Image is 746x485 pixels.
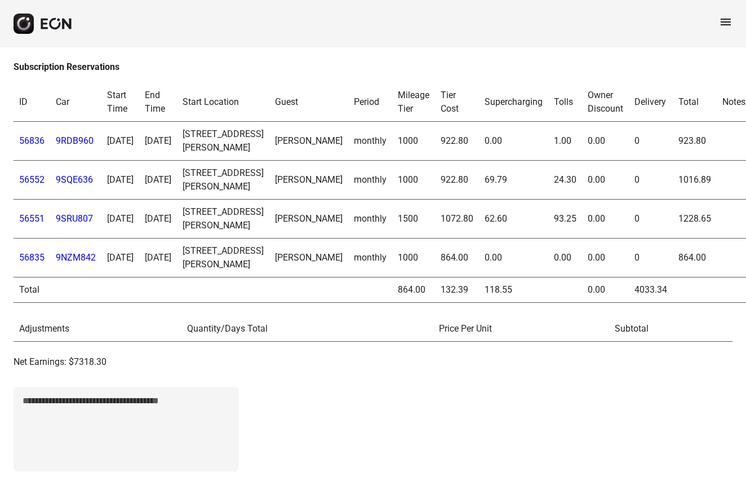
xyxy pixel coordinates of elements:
[139,161,177,200] td: [DATE]
[435,200,479,239] td: 1072.80
[582,122,629,161] td: 0.00
[548,83,582,122] th: Tolls
[19,252,45,263] a: 56835
[14,60,732,74] h3: Subscription Reservations
[269,200,348,239] td: [PERSON_NAME]
[101,200,139,239] td: [DATE]
[56,174,93,185] a: 9SQE636
[582,161,629,200] td: 0.00
[433,316,609,342] th: Price Per Unit
[629,239,673,277] td: 0
[19,135,45,146] a: 56836
[139,239,177,277] td: [DATE]
[139,200,177,239] td: [DATE]
[56,252,96,263] a: 9NZM842
[548,161,582,200] td: 24.30
[479,277,548,303] td: 118.55
[14,316,181,342] th: Adjustments
[673,83,717,122] th: Total
[101,83,139,122] th: Start Time
[479,161,548,200] td: 69.79
[673,122,717,161] td: 923.80
[269,239,348,277] td: [PERSON_NAME]
[548,239,582,277] td: 0.00
[139,83,177,122] th: End Time
[139,122,177,161] td: [DATE]
[56,213,93,224] a: 9SRU807
[177,161,269,200] td: [STREET_ADDRESS][PERSON_NAME]
[479,239,548,277] td: 0.00
[629,161,673,200] td: 0
[269,161,348,200] td: [PERSON_NAME]
[435,122,479,161] td: 922.80
[435,239,479,277] td: 864.00
[348,83,392,122] th: Period
[548,122,582,161] td: 1.00
[435,83,479,122] th: Tier Cost
[392,83,435,122] th: Mileage Tier
[479,122,548,161] td: 0.00
[582,239,629,277] td: 0.00
[101,161,139,200] td: [DATE]
[629,200,673,239] td: 0
[269,122,348,161] td: [PERSON_NAME]
[19,174,45,185] a: 56552
[269,83,348,122] th: Guest
[719,15,732,29] span: menu
[392,277,435,303] td: 864.00
[101,239,139,277] td: [DATE]
[348,239,392,277] td: monthly
[582,83,629,122] th: Owner Discount
[14,83,50,122] th: ID
[629,122,673,161] td: 0
[19,213,45,224] a: 56551
[56,135,94,146] a: 9RDB960
[348,122,392,161] td: monthly
[348,200,392,239] td: monthly
[101,122,139,161] td: [DATE]
[548,200,582,239] td: 93.25
[479,83,548,122] th: Supercharging
[392,200,435,239] td: 1500
[14,277,50,303] td: Total
[392,239,435,277] td: 1000
[177,239,269,277] td: [STREET_ADDRESS][PERSON_NAME]
[479,200,548,239] td: 62.60
[673,239,717,277] td: 864.00
[582,277,629,303] td: 0.00
[392,161,435,200] td: 1000
[50,83,101,122] th: Car
[582,200,629,239] td: 0.00
[392,122,435,161] td: 1000
[673,200,717,239] td: 1228.65
[348,161,392,200] td: monthly
[177,83,269,122] th: Start Location
[629,83,673,122] th: Delivery
[181,316,433,342] th: Quantity/Days Total
[673,161,717,200] td: 1016.89
[14,355,732,369] p: Net Earnings: $7318.30
[177,122,269,161] td: [STREET_ADDRESS][PERSON_NAME]
[177,200,269,239] td: [STREET_ADDRESS][PERSON_NAME]
[435,277,479,303] td: 132.39
[435,161,479,200] td: 922.80
[609,316,732,342] th: Subtotal
[629,277,673,303] td: 4033.34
